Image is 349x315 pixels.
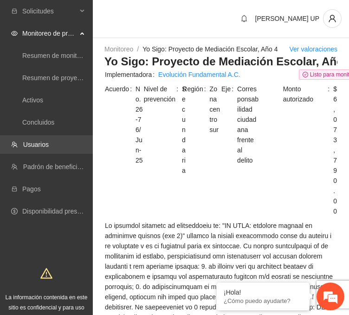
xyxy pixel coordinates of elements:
[289,45,337,53] a: Ver valoraciones
[5,214,177,246] textarea: Escriba su mensaje y pulse “Intro”
[11,8,18,14] span: inbox
[105,69,158,80] span: Implementadora
[23,163,91,170] a: Padrón de beneficiarios
[158,69,240,80] a: Evolución Fundamental A.C.
[221,84,237,165] span: Eje
[40,267,52,279] span: warning
[323,9,342,28] button: user
[22,96,43,104] a: Activos
[237,11,252,26] button: bell
[224,289,303,296] div: ¡Hola!
[255,15,319,22] span: [PERSON_NAME] UP
[224,297,303,304] p: ¿Cómo puedo ayudarte?
[182,84,209,135] span: Región
[303,72,308,77] span: check-circle
[54,104,128,197] span: Estamos en línea.
[182,84,186,176] span: Secundaria
[23,141,49,148] a: Usuarios
[22,119,54,126] a: Concluidos
[137,45,139,53] span: /
[22,185,41,193] a: Pagos
[152,5,174,27] div: Minimizar ventana de chat en vivo
[11,30,18,37] span: eye
[142,45,278,53] a: Yo Sigo: Proyecto de Mediación Escolar, Año 4
[144,84,182,176] span: Nivel de prevención
[22,2,77,20] span: Solicitudes
[323,14,341,23] span: user
[333,84,337,216] span: $6,073,790.00
[104,54,337,69] h3: Yo Sigo: Proyecto de Mediación Escolar, Año 4
[237,15,251,22] span: bell
[48,47,156,59] div: Chatee con nosotros ahora
[104,45,133,53] a: Monitoreo
[283,84,334,216] span: Monto autorizado
[237,84,259,165] span: Corresponsabilidad ciudadana frente al delito
[210,84,220,135] span: Zona centro sur
[22,52,90,59] a: Resumen de monitoreo
[105,84,136,165] span: Acuerdo
[136,84,143,165] span: No. 26-76/Jun-25
[22,74,122,82] a: Resumen de proyectos aprobados
[22,208,102,215] a: Disponibilidad presupuestal
[22,24,77,43] span: Monitoreo de proyectos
